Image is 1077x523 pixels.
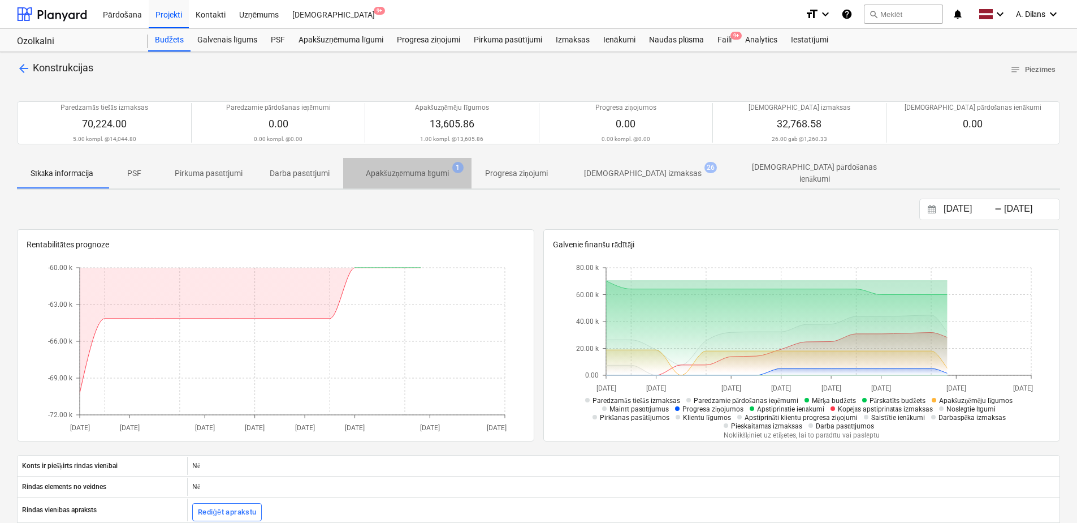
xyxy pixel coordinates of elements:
[711,29,738,52] a: Faili9+
[430,118,474,130] span: 13,605.86
[48,301,73,309] tspan: -63.00 k
[993,7,1007,21] i: keyboard_arrow_down
[595,103,656,113] p: Progresa ziņojumos
[191,29,264,52] a: Galvenais līgums
[420,135,483,143] p: 1.00 kompl. @ 13,605.86
[711,29,738,52] div: Faili
[198,506,256,519] div: Rediģēt aprakstu
[694,397,798,405] span: Paredzamie pārdošanas ieņēmumi
[946,405,996,413] span: Noslēgtie līgumi
[585,372,599,380] tspan: 0.00
[576,318,599,326] tspan: 40.00 k
[22,482,106,492] p: Rindas elements no veidnes
[682,405,743,413] span: Progresa ziņojumos
[738,29,784,52] a: Analytics
[616,118,635,130] span: 0.00
[390,29,467,52] a: Progresa ziņojumi
[73,135,136,143] p: 5.00 kompl. @ 14,044.80
[838,405,933,413] span: Kopējās apstiprinātās izmaksas
[17,36,135,48] div: Ozolkalni
[70,424,90,432] tspan: [DATE]
[963,118,983,130] span: 0.00
[48,375,73,383] tspan: -69.00 k
[841,7,853,21] i: Zināšanu pamats
[646,384,666,392] tspan: [DATE]
[187,457,1059,475] div: Nē
[905,103,1041,113] p: [DEMOGRAPHIC_DATA] pārdošanas ienākumi
[48,264,73,272] tspan: -60.00 k
[292,29,390,52] a: Apakšuzņēmuma līgumi
[572,431,1031,440] p: Noklikšķiniet uz etiķetes, lai to parādītu vai paslēptu
[730,32,742,40] span: 9+
[938,414,1006,422] span: Darbaspēka izmaksas
[22,505,97,515] p: Rindas vienības apraksts
[195,424,215,432] tspan: [DATE]
[487,424,507,432] tspan: [DATE]
[704,162,717,173] span: 26
[245,424,265,432] tspan: [DATE]
[345,424,365,432] tspan: [DATE]
[600,414,669,422] span: Pirkšanas pasūtījumos
[952,7,963,21] i: notifications
[264,29,292,52] a: PSF
[31,168,93,179] p: Sīkāka informācija
[1010,63,1056,76] span: Piezīmes
[269,118,288,130] span: 0.00
[467,29,549,52] div: Pirkuma pasūtījumi
[576,291,599,299] tspan: 60.00 k
[120,424,140,432] tspan: [DATE]
[175,168,243,179] p: Pirkuma pasūtījumi
[683,414,731,422] span: Klientu līgumos
[192,503,262,521] button: Rediģēt aprakstu
[148,29,191,52] a: Budžets
[576,264,599,272] tspan: 80.00 k
[22,461,118,471] p: Konts ir piešķirts rindas vienībai
[374,7,385,15] span: 9+
[946,384,966,392] tspan: [DATE]
[584,168,702,179] p: [DEMOGRAPHIC_DATA] izmaksas
[452,162,464,173] span: 1
[553,239,1051,251] p: Galvenie finanšu rādītāji
[871,414,925,422] span: Saistītie ienākumi
[596,29,642,52] a: Ienākumi
[549,29,596,52] a: Izmaksas
[816,422,874,430] span: Darba pasūtījumos
[870,397,925,405] span: Pārskatīts budžets
[48,338,73,346] tspan: -66.00 k
[784,29,835,52] a: Iestatījumi
[819,7,832,21] i: keyboard_arrow_down
[609,405,669,413] span: Mainīt pasūtījumus
[576,345,599,353] tspan: 20.00 k
[864,5,943,24] button: Meklēt
[812,397,856,405] span: Mērķa budžets
[254,135,302,143] p: 0.00 kompl. @ 0.00
[738,161,892,185] p: [DEMOGRAPHIC_DATA] pārdošanas ienākumi
[777,118,821,130] span: 32,768.58
[295,424,315,432] tspan: [DATE]
[27,239,525,251] p: Rentabilitātes prognoze
[60,103,148,113] p: Paredzamās tiešās izmaksas
[771,384,791,392] tspan: [DATE]
[941,202,999,217] input: Sākuma datums
[270,168,330,179] p: Darba pasūtījumi
[602,135,650,143] p: 0.00 kompl. @ 0.00
[922,203,941,216] button: Interact with the calendar and add the check-in date for your trip.
[82,118,127,130] span: 70,224.00
[420,424,440,432] tspan: [DATE]
[596,384,616,392] tspan: [DATE]
[642,29,711,52] a: Naudas plūsma
[1020,469,1077,523] iframe: Chat Widget
[1016,10,1045,19] span: A. Dilāns
[17,62,31,75] span: arrow_back
[33,62,93,74] span: Konstrukcijas
[1006,61,1060,79] button: Piezīmes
